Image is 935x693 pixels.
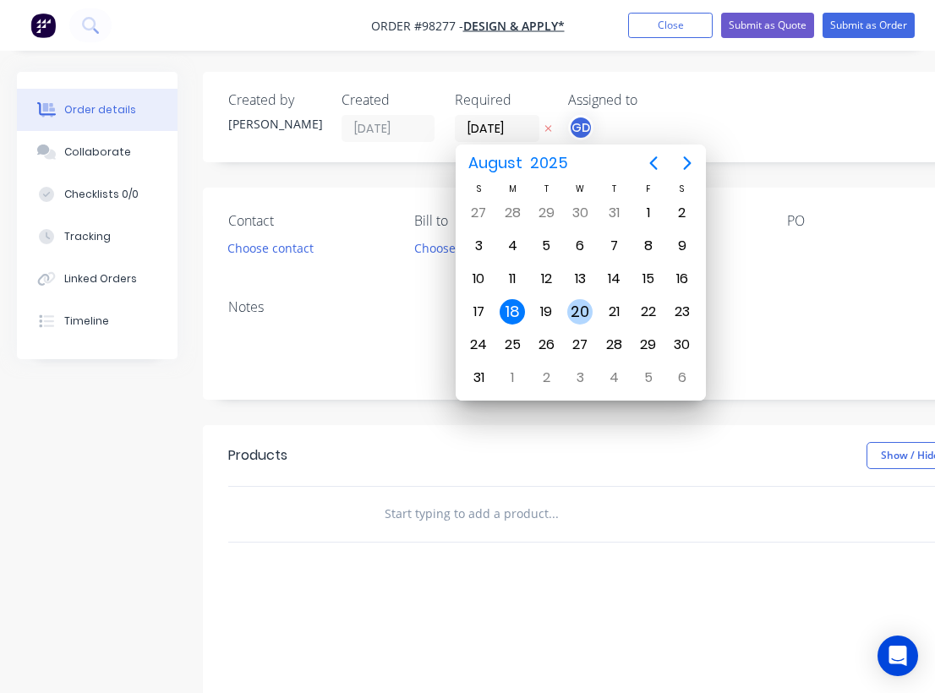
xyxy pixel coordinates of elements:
[602,233,627,259] div: Thursday, August 7, 2025
[563,182,597,196] div: W
[466,332,491,357] div: Sunday, August 24, 2025
[500,200,525,226] div: Monday, July 28, 2025
[64,271,137,286] div: Linked Orders
[878,636,918,676] div: Open Intercom Messenger
[529,182,563,196] div: T
[567,266,593,292] div: Wednesday, August 13, 2025
[670,332,695,357] div: Saturday, August 30, 2025
[526,148,571,178] span: 2025
[636,233,661,259] div: Friday, August 8, 2025
[466,233,491,259] div: Sunday, August 3, 2025
[636,365,661,390] div: Friday, September 5, 2025
[228,92,321,108] div: Created by
[228,115,321,133] div: [PERSON_NAME]
[462,182,495,196] div: S
[466,200,491,226] div: Sunday, July 27, 2025
[636,266,661,292] div: Friday, August 15, 2025
[533,365,559,390] div: Tuesday, September 2, 2025
[602,200,627,226] div: Thursday, July 31, 2025
[533,266,559,292] div: Tuesday, August 12, 2025
[466,266,491,292] div: Sunday, August 10, 2025
[602,365,627,390] div: Thursday, September 4, 2025
[500,332,525,357] div: Monday, August 25, 2025
[500,233,525,259] div: Monday, August 4, 2025
[670,146,704,180] button: Next page
[721,13,814,38] button: Submit as Quote
[17,89,178,131] button: Order details
[17,173,178,216] button: Checklists 0/0
[602,266,627,292] div: Thursday, August 14, 2025
[342,92,435,108] div: Created
[602,299,627,325] div: Thursday, August 21, 2025
[30,13,56,38] img: Factory
[567,332,593,357] div: Wednesday, August 27, 2025
[567,233,593,259] div: Wednesday, August 6, 2025
[637,146,670,180] button: Previous page
[670,233,695,259] div: Saturday, August 9, 2025
[568,115,593,140] button: GD
[464,148,526,178] span: August
[463,18,565,34] a: Design & Apply*
[228,445,287,466] div: Products
[500,365,525,390] div: Monday, September 1, 2025
[455,92,548,108] div: Required
[384,497,722,531] input: Start typing to add a product...
[17,258,178,300] button: Linked Orders
[567,365,593,390] div: Wednesday, September 3, 2025
[219,236,323,259] button: Choose contact
[500,266,525,292] div: Monday, August 11, 2025
[567,200,593,226] div: Wednesday, July 30, 2025
[533,299,559,325] div: Tuesday, August 19, 2025
[636,200,661,226] div: Friday, August 1, 2025
[64,187,139,202] div: Checklists 0/0
[466,365,491,390] div: Sunday, August 31, 2025
[64,229,111,244] div: Tracking
[371,18,463,34] span: Order #98277 -
[533,200,559,226] div: Tuesday, July 29, 2025
[602,332,627,357] div: Thursday, August 28, 2025
[64,314,109,329] div: Timeline
[636,299,661,325] div: Friday, August 22, 2025
[533,233,559,259] div: Tuesday, August 5, 2025
[17,131,178,173] button: Collaborate
[533,332,559,357] div: Tuesday, August 26, 2025
[598,182,632,196] div: T
[466,299,491,325] div: Sunday, August 17, 2025
[670,200,695,226] div: Saturday, August 2, 2025
[500,299,525,325] div: Today, Monday, August 18, 2025
[405,236,513,259] button: Choose address
[823,13,915,38] button: Submit as Order
[567,299,593,325] div: Wednesday, August 20, 2025
[670,299,695,325] div: Saturday, August 23, 2025
[495,182,529,196] div: M
[414,213,573,229] div: Bill to
[17,300,178,342] button: Timeline
[457,148,578,178] button: August2025
[636,332,661,357] div: Friday, August 29, 2025
[228,213,387,229] div: Contact
[670,266,695,292] div: Saturday, August 16, 2025
[632,182,665,196] div: F
[64,102,136,117] div: Order details
[568,92,737,108] div: Assigned to
[64,145,131,160] div: Collaborate
[670,365,695,390] div: Saturday, September 6, 2025
[17,216,178,258] button: Tracking
[628,13,713,38] button: Close
[665,182,699,196] div: S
